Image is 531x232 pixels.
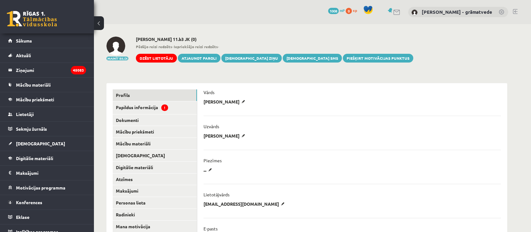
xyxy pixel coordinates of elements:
a: Radinieki [113,209,197,220]
span: Motivācijas programma [16,185,65,190]
a: [DEMOGRAPHIC_DATA] [113,150,197,161]
h2: [PERSON_NAME] 11.b3 JK (0) [136,37,413,42]
a: Mācību priekšmeti [8,92,86,107]
a: Dzēst lietotāju [136,54,177,63]
span: [DEMOGRAPHIC_DATA] [16,141,65,146]
p: E-pasts [204,226,218,231]
a: [DEMOGRAPHIC_DATA] [8,136,86,151]
a: Maksājumi [8,166,86,180]
p: Uzvārds [204,124,219,129]
i: 45083 [71,66,86,74]
p: Vārds [204,89,214,95]
a: Personas lieta [113,197,197,209]
a: Atjaunot paroli [178,54,220,63]
span: Aktuāli [16,53,31,58]
span: Sākums [16,38,32,43]
a: [DEMOGRAPHIC_DATA] SMS [283,54,342,63]
a: Konferences [8,195,86,209]
a: Maksājumi [113,185,197,197]
legend: Maksājumi [16,166,86,180]
a: Mācību materiāli [8,78,86,92]
a: Digitālie materiāli [8,151,86,165]
b: Iepriekšējo reizi redzēts [174,44,218,49]
p: Piezīmes [204,158,222,163]
a: Aktuāli [8,48,86,63]
span: 0 [346,8,352,14]
a: [DEMOGRAPHIC_DATA] ziņu [221,54,282,63]
img: Aleksandrs Piebalgs [106,37,125,55]
p: [PERSON_NAME] [204,133,247,139]
a: Rīgas 1. Tālmācības vidusskola [7,11,57,27]
a: 0 xp [346,8,360,13]
p: [EMAIL_ADDRESS][DOMAIN_NAME] [204,201,287,207]
span: Mācību materiāli [16,82,51,88]
span: xp [353,8,357,13]
button: Mainīt bildi [106,57,128,60]
a: Sākums [8,33,86,48]
span: ! [161,104,168,111]
a: Mācību materiāli [113,138,197,149]
span: Sekmju žurnāls [16,126,47,132]
a: Eklase [8,210,86,224]
span: Eklase [16,214,29,220]
p: [PERSON_NAME] [204,99,247,104]
a: Sekmju žurnāls [8,122,86,136]
span: Mācību priekšmeti [16,97,54,102]
a: [PERSON_NAME] - grāmatvede [422,9,492,15]
a: Piešķirt motivācijas punktus [343,54,413,63]
span: Digitālie materiāli [16,155,53,161]
span: Konferences [16,199,42,205]
a: Atzīmes [113,174,197,185]
span: mP [340,8,345,13]
span: 1008 [328,8,339,14]
a: 1008 mP [328,8,345,13]
img: Antra Sondore - grāmatvede [411,9,418,16]
a: Mācību priekšmeti [113,126,197,138]
a: Digitālie materiāli [113,162,197,173]
a: Profils [113,89,197,101]
p: Lietotājvārds [204,192,229,197]
a: Lietotāji [8,107,86,121]
p: ... [204,167,214,173]
a: Papildus informācija! [113,101,197,114]
b: Pēdējo reizi redzēts [136,44,172,49]
a: Motivācijas programma [8,180,86,195]
span: - - [136,44,413,49]
a: Ziņojumi45083 [8,63,86,77]
legend: Ziņojumi [16,63,86,77]
span: Lietotāji [16,111,34,117]
a: Dokumenti [113,114,197,126]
